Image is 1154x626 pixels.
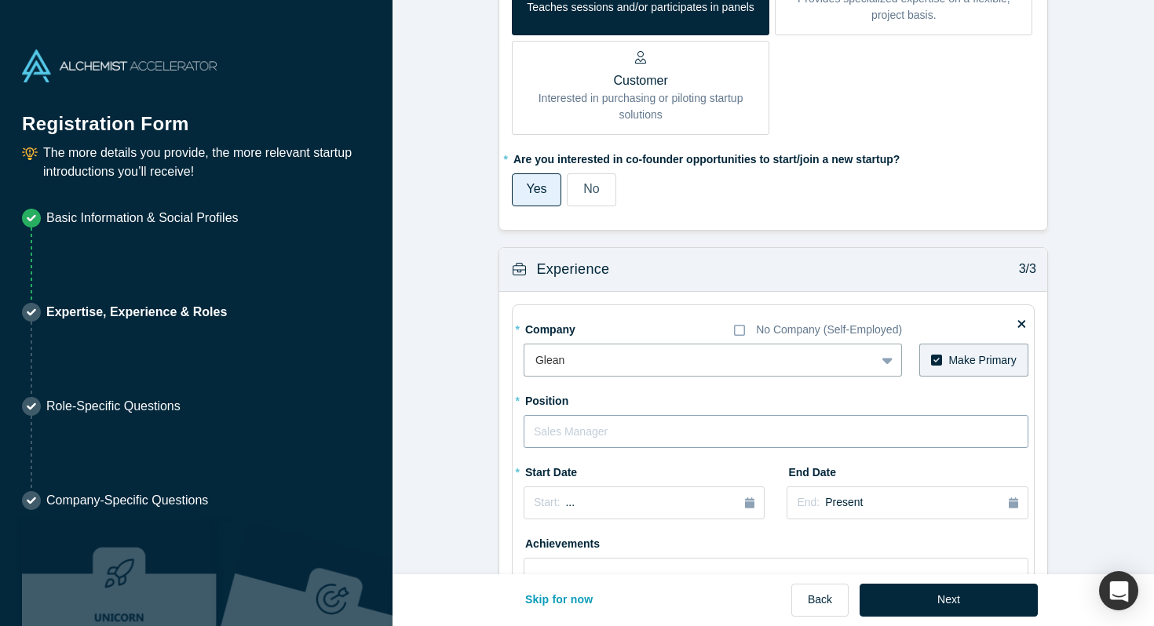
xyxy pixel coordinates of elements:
button: Start:... [524,486,765,519]
p: Role-Specific Questions [46,397,181,416]
span: Start: [534,496,560,508]
img: Alchemist Accelerator Logo [22,49,217,82]
p: Expertise, Experience & Roles [46,303,227,322]
div: No Company (Self-Employed) [756,322,902,338]
button: Skip for now [509,584,610,617]
span: ... [565,496,575,508]
button: Back [791,584,849,617]
h3: Experience [536,259,609,280]
span: Yes [526,182,546,195]
p: 3/3 [1010,260,1036,278]
label: Start Date [524,459,612,481]
input: Sales Manager [524,415,1028,448]
span: End: [797,496,820,508]
p: The more details you provide, the more relevant startup introductions you’ll receive! [43,144,371,181]
p: Company-Specific Questions [46,491,208,510]
label: Position [524,388,612,409]
p: Customer [524,71,758,90]
span: No [583,182,599,195]
span: Present [825,496,863,508]
h1: Registration Form [22,93,371,138]
label: Are you interested in co-founder opportunities to start/join a new startup? [512,146,1035,168]
label: Achievements [524,530,612,552]
button: End:Present [787,486,1028,519]
label: Company [524,316,612,338]
label: End Date [787,459,875,481]
p: Basic Information & Social Profiles [46,209,239,227]
div: Make Primary [948,352,1016,369]
button: Next [860,584,1038,617]
p: Interested in purchasing or piloting startup solutions [524,90,758,123]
